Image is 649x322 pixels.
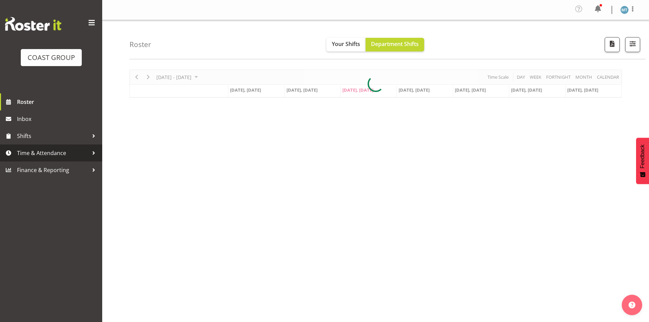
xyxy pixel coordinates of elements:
[625,37,640,52] button: Filter Shifts
[17,114,99,124] span: Inbox
[639,144,646,168] span: Feedback
[326,38,366,51] button: Your Shifts
[366,38,424,51] button: Department Shifts
[129,41,151,48] h4: Roster
[620,6,629,14] img: malae-toleafoa1112.jpg
[17,131,89,141] span: Shifts
[629,302,635,308] img: help-xxl-2.png
[17,148,89,158] span: Time & Attendance
[332,40,360,48] span: Your Shifts
[605,37,620,52] button: Download a PDF of the roster according to the set date range.
[17,165,89,175] span: Finance & Reporting
[636,138,649,184] button: Feedback - Show survey
[5,17,61,31] img: Rosterit website logo
[371,40,419,48] span: Department Shifts
[17,97,99,107] span: Roster
[28,52,75,63] div: COAST GROUP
